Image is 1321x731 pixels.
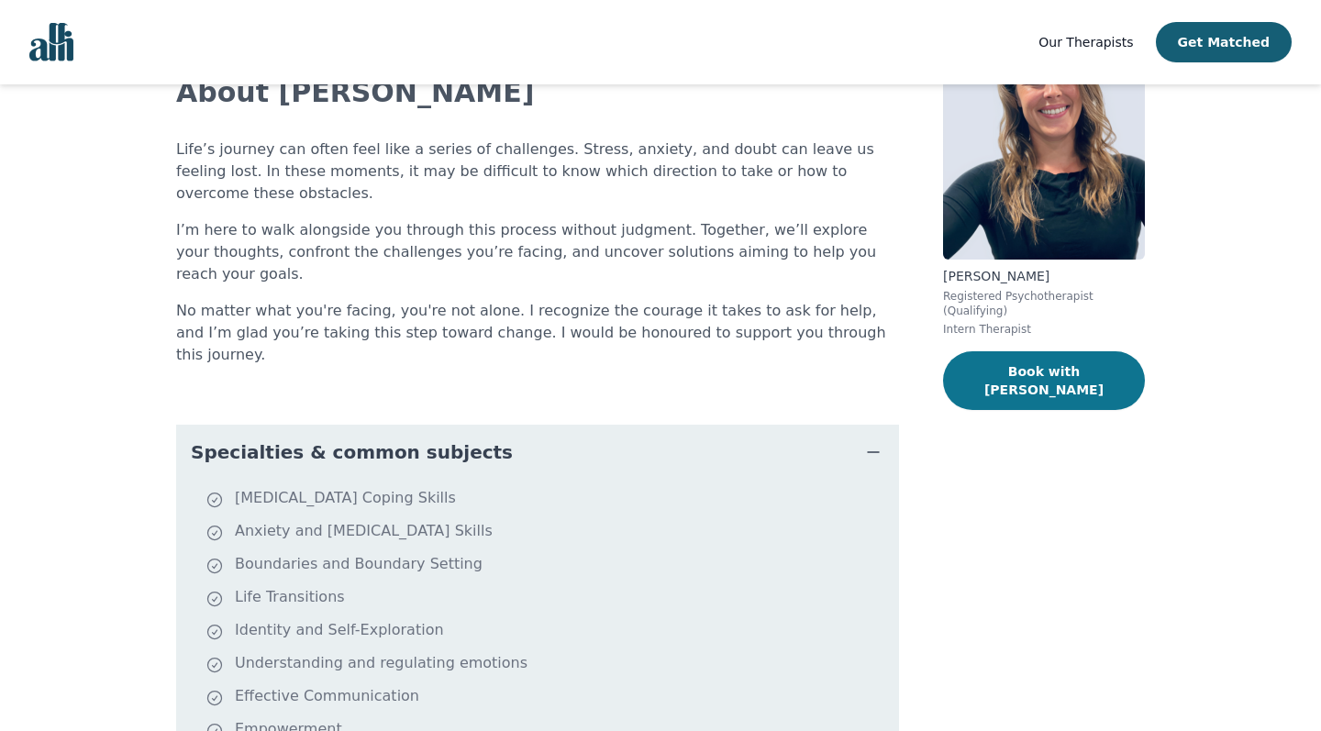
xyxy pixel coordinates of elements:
[176,76,899,109] h2: About [PERSON_NAME]
[205,487,892,513] li: [MEDICAL_DATA] Coping Skills
[205,586,892,612] li: Life Transitions
[943,351,1145,410] button: Book with [PERSON_NAME]
[205,520,892,546] li: Anxiety and [MEDICAL_DATA] Skills
[191,439,513,465] span: Specialties & common subjects
[943,267,1145,285] p: [PERSON_NAME]
[943,289,1145,318] p: Registered Psychotherapist (Qualifying)
[176,138,899,205] p: Life’s journey can often feel like a series of challenges. Stress, anxiety, and doubt can leave u...
[1038,35,1133,50] span: Our Therapists
[176,425,899,480] button: Specialties & common subjects
[176,300,899,366] p: No matter what you're facing, you're not alone. I recognize the courage it takes to ask for help,...
[205,652,892,678] li: Understanding and regulating emotions
[205,553,892,579] li: Boundaries and Boundary Setting
[1156,22,1292,62] button: Get Matched
[176,219,899,285] p: I’m here to walk alongside you through this process without judgment. Together, we’ll explore you...
[205,685,892,711] li: Effective Communication
[205,619,892,645] li: Identity and Self-Exploration
[1038,31,1133,53] a: Our Therapists
[943,322,1145,337] p: Intern Therapist
[29,23,73,61] img: alli logo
